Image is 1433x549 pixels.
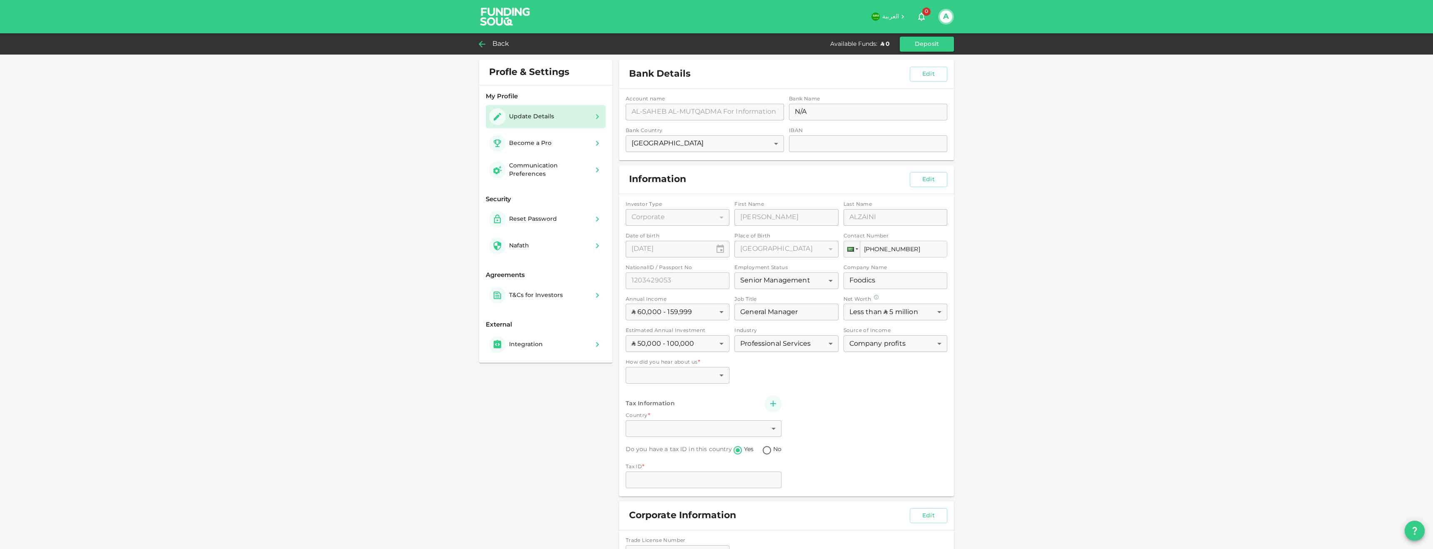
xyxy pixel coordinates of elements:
[629,174,686,185] span: Information
[629,68,691,80] span: Bank Details
[910,67,947,82] button: Edit
[910,172,947,187] button: Edit
[910,508,947,523] button: Edit
[486,271,606,280] div: Agreements
[486,92,606,102] div: My Profile
[881,40,890,48] div: ʢ 0
[871,12,880,21] img: flag-sa.b9a346574cdc8950dd34b50780441f57.svg
[509,291,563,299] div: T&Cs for Investors
[922,7,931,16] span: 0
[629,510,736,522] span: Corporate Information
[492,38,509,50] span: Back
[913,8,930,25] button: 0
[509,242,529,250] div: Nafath
[509,215,557,223] div: Reset Password
[486,195,606,205] div: Security
[509,139,552,147] div: Become a Pro
[509,340,543,349] div: Integration
[900,37,954,52] button: Deposit
[882,14,899,20] span: العربية
[830,40,877,48] div: Available Funds :
[1405,521,1425,541] button: question
[486,320,606,330] div: External
[940,10,952,23] button: A
[509,112,554,121] div: Update Details
[509,162,589,178] div: Communication Preferences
